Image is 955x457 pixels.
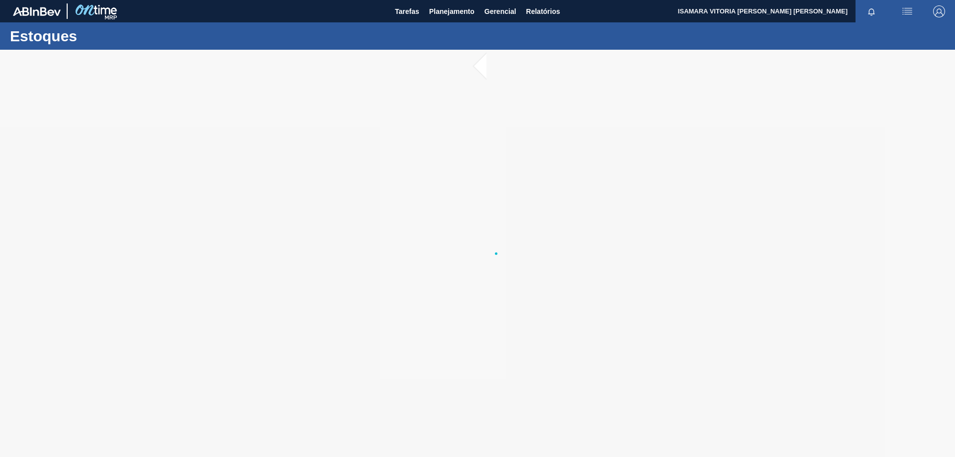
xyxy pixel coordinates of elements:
[901,5,913,17] img: userActions
[429,5,475,17] span: Planejamento
[10,30,187,42] h1: Estoques
[395,5,419,17] span: Tarefas
[933,5,945,17] img: Logout
[484,5,516,17] span: Gerencial
[13,7,61,16] img: TNhmsLtSVTkK8tSr43FrP2fwEKptu5GPRR3wAAAABJRU5ErkJggg==
[856,4,887,18] button: Notificações
[526,5,560,17] span: Relatórios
